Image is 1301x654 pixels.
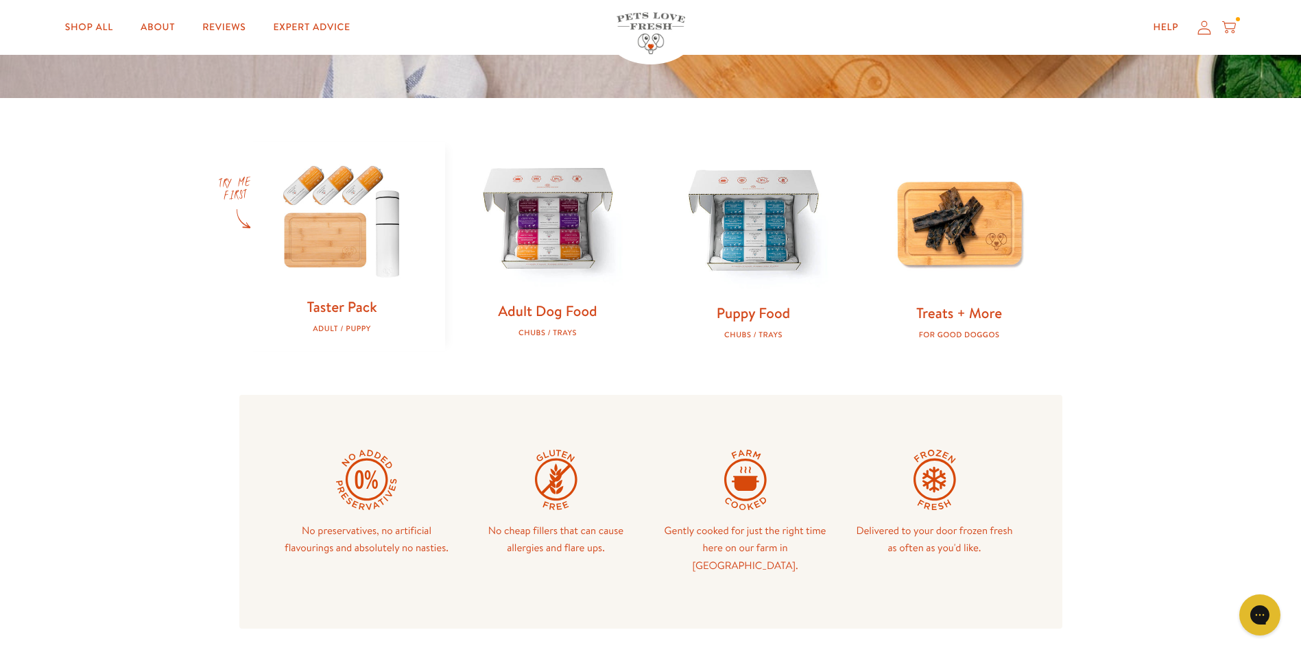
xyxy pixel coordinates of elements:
p: No cheap fillers that can cause allergies and flare ups. [473,522,640,557]
a: Adult Dog Food [498,301,597,321]
img: Pets Love Fresh [617,12,685,54]
div: Chubs / Trays [673,330,835,339]
a: Treats + More [916,303,1002,323]
a: Reviews [191,14,256,41]
iframe: Gorgias live chat messenger [1232,590,1287,640]
a: Puppy Food [717,303,790,323]
a: About [130,14,186,41]
a: Taster Pack [307,297,377,317]
p: Delivered to your door frozen fresh as often as you'd like. [851,522,1018,557]
p: Gently cooked for just the right time here on our farm in [GEOGRAPHIC_DATA]. [662,522,829,574]
div: Adult / Puppy [261,324,423,333]
div: Chubs / Trays [467,328,629,337]
a: Expert Advice [263,14,361,41]
a: Shop All [54,14,124,41]
div: For good doggos [879,330,1040,339]
a: Help [1142,14,1189,41]
p: No preservatives, no artificial flavourings and absolutely no nasties. [283,522,451,557]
